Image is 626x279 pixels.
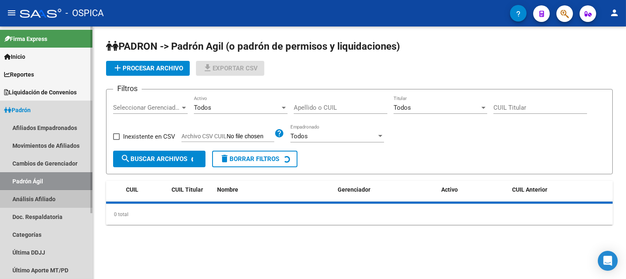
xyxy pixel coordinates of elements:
[220,155,279,163] span: Borrar Filtros
[113,63,123,73] mat-icon: add
[123,181,168,199] datatable-header-cell: CUIL
[113,83,142,94] h3: Filtros
[509,181,613,199] datatable-header-cell: CUIL Anterior
[442,186,458,193] span: Activo
[598,251,618,271] div: Open Intercom Messenger
[196,61,264,76] button: Exportar CSV
[217,186,238,193] span: Nombre
[121,155,187,163] span: Buscar Archivos
[106,204,613,225] div: 0 total
[194,104,211,111] span: Todos
[106,61,190,76] button: Procesar archivo
[121,154,131,164] mat-icon: search
[168,181,214,199] datatable-header-cell: CUIL Titular
[4,34,47,43] span: Firma Express
[65,4,104,22] span: - OSPICA
[123,132,175,142] span: Inexistente en CSV
[334,181,438,199] datatable-header-cell: Gerenciador
[126,186,138,193] span: CUIL
[290,132,308,140] span: Todos
[274,128,284,138] mat-icon: help
[609,8,619,18] mat-icon: person
[203,63,213,73] mat-icon: file_download
[394,104,411,111] span: Todos
[113,151,205,167] button: Buscar Archivos
[4,52,25,61] span: Inicio
[4,106,31,115] span: Padrón
[438,181,509,199] datatable-header-cell: Activo
[203,65,258,72] span: Exportar CSV
[212,151,297,167] button: Borrar Filtros
[4,88,77,97] span: Liquidación de Convenios
[181,133,227,139] span: Archivo CSV CUIL
[113,65,183,72] span: Procesar archivo
[338,186,370,193] span: Gerenciador
[512,186,547,193] span: CUIL Anterior
[4,70,34,79] span: Reportes
[214,181,334,199] datatable-header-cell: Nombre
[106,41,400,52] span: PADRON -> Padrón Agil (o padrón de permisos y liquidaciones)
[172,186,203,193] span: CUIL Titular
[220,154,230,164] mat-icon: delete
[7,8,17,18] mat-icon: menu
[113,104,180,111] span: Seleccionar Gerenciador
[227,133,274,140] input: Archivo CSV CUIL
